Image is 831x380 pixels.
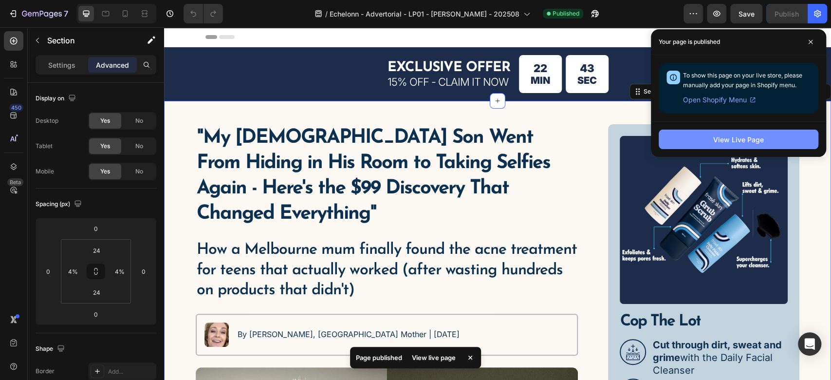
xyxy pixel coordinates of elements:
[36,92,78,105] div: Display on
[525,60,588,69] p: Create Theme Section
[739,10,755,18] span: Save
[64,8,68,19] p: 7
[730,4,762,23] button: Save
[41,264,55,279] input: 0
[413,36,433,46] div: 43
[74,302,295,312] p: By [PERSON_NAME], [GEOGRAPHIC_DATA] Mother | [DATE]
[683,94,747,106] span: Open Shopify Menu
[36,116,58,125] div: Desktop
[135,142,143,151] span: No
[222,48,347,61] h3: 15% OFF - CLAIM IT NOW
[659,130,818,149] button: View Live Page
[164,27,831,380] iframe: Design area
[100,142,110,151] span: Yes
[222,33,347,48] h3: EXCLUSIVE OFFER
[135,116,143,125] span: No
[713,134,764,145] div: View Live Page
[594,58,637,70] button: AI Content
[489,312,618,336] strong: Cut through dirt, sweat and grime
[36,367,55,376] div: Border
[32,97,414,200] h1: "My [DEMOGRAPHIC_DATA] Son Went From Hiding in His Room to Taking Selfies Again - Here's the $99 ...
[367,36,386,46] div: 22
[100,116,110,125] span: Yes
[40,295,65,320] img: gempages_578569275799765889-432a7614-c814-45ec-bebc-a163e2b80fb2.webp
[36,167,54,176] div: Mobile
[553,9,579,18] span: Published
[135,167,143,176] span: No
[36,198,84,211] div: Spacing (px)
[325,9,328,19] span: /
[478,60,507,69] div: Section 2
[96,60,129,70] p: Advanced
[136,264,151,279] input: 0
[86,307,106,322] input: 0
[48,60,75,70] p: Settings
[766,4,807,23] button: Publish
[413,48,433,58] p: SEC
[100,167,110,176] span: Yes
[47,35,127,46] p: Section
[460,316,478,334] img: ChatGPT_Image_Jul_28_2025_02_36_12_PM.png
[9,104,23,112] div: 450
[456,109,624,277] img: 2_e23df378-a37b-4009-8fd2-44aca6434d7e.png
[32,212,414,275] h1: How a Melbourne mum finally found the acne treatment for teens that actually worked (after wastin...
[112,264,127,279] input: 4%
[330,9,519,19] span: Echelonn - Advertorial - LP01 - [PERSON_NAME] - 202508
[4,4,73,23] button: 7
[775,9,799,19] div: Publish
[489,352,572,376] strong: Scrub deep, fight breakouts
[456,286,536,302] strong: Cop The Lot
[798,332,821,356] div: Open Intercom Messenger
[86,221,106,236] input: 0
[406,351,462,364] div: View live page
[367,48,386,58] p: MIN
[108,367,154,376] div: Add...
[683,72,802,89] span: To show this page on your live store, please manually add your page in Shopify menu.
[7,178,23,186] div: Beta
[356,353,402,362] p: Page published
[36,142,53,151] div: Tablet
[489,311,623,349] p: with the Daily Facial Cleanser
[36,342,67,356] div: Shape
[87,285,106,300] input: 24px
[184,4,223,23] div: Undo/Redo
[659,37,720,47] p: Your page is published
[87,243,106,258] input: xl
[66,264,80,279] input: 4%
